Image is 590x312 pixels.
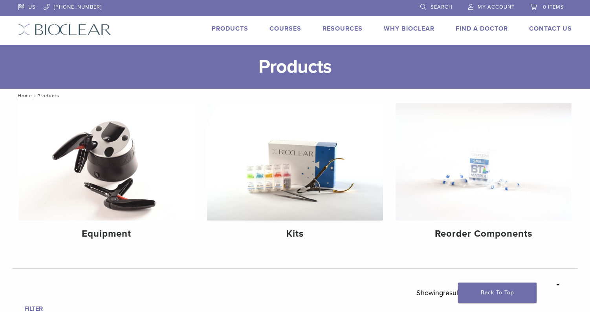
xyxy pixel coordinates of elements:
[18,24,111,35] img: Bioclear
[213,227,377,241] h4: Kits
[269,25,301,33] a: Courses
[396,103,572,246] a: Reorder Components
[396,103,572,221] img: Reorder Components
[18,103,194,246] a: Equipment
[18,103,194,221] img: Equipment
[529,25,572,33] a: Contact Us
[322,25,363,33] a: Resources
[32,94,37,98] span: /
[212,25,248,33] a: Products
[456,25,508,33] a: Find A Doctor
[458,283,537,303] a: Back To Top
[207,103,383,221] img: Kits
[402,227,565,241] h4: Reorder Components
[416,285,463,301] p: Showing results
[543,4,564,10] span: 0 items
[207,103,383,246] a: Kits
[25,227,188,241] h4: Equipment
[12,89,578,103] nav: Products
[478,4,515,10] span: My Account
[431,4,453,10] span: Search
[15,93,32,99] a: Home
[384,25,434,33] a: Why Bioclear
